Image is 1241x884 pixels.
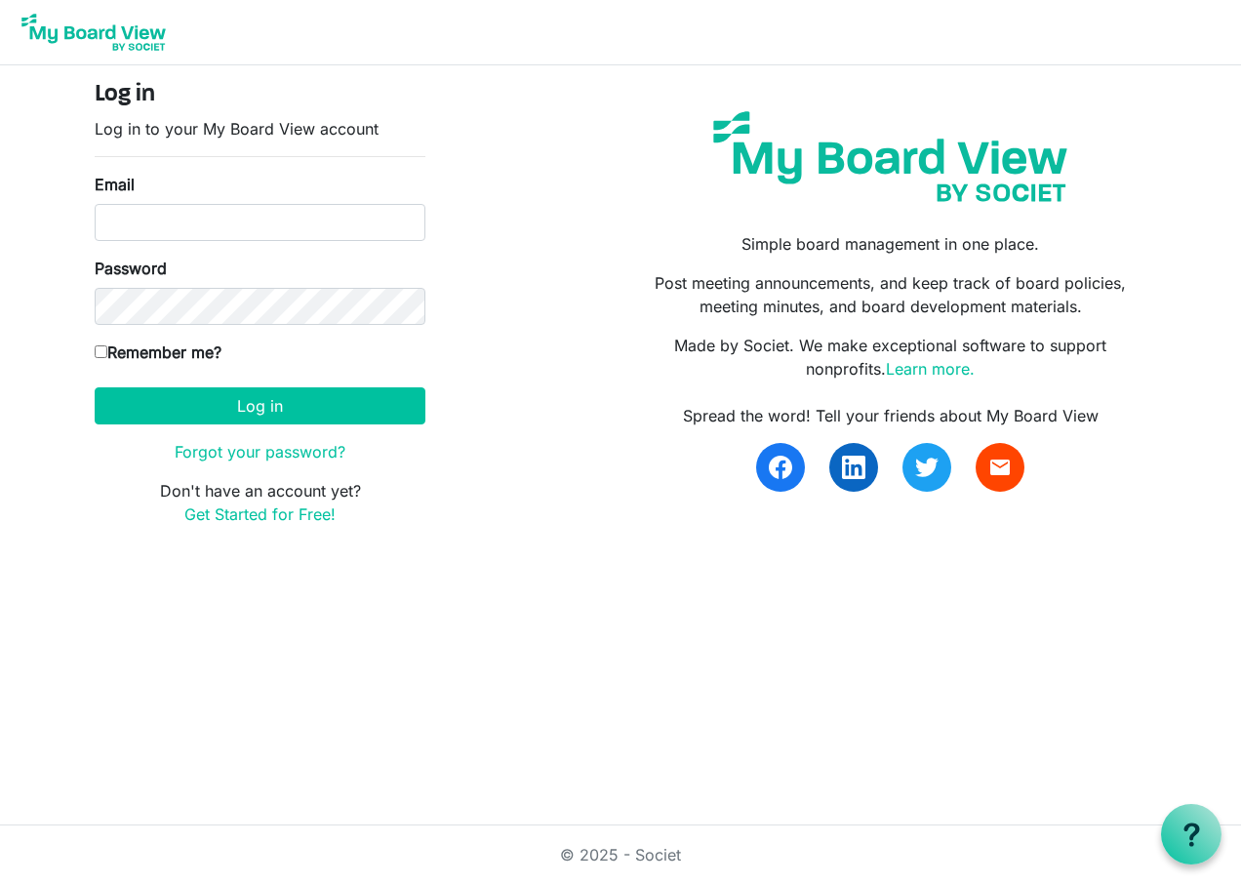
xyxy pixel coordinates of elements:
a: Forgot your password? [175,442,345,462]
button: Log in [95,387,425,424]
a: email [976,443,1024,492]
p: Log in to your My Board View account [95,117,425,141]
div: Spread the word! Tell your friends about My Board View [635,404,1146,427]
input: Remember me? [95,345,107,358]
label: Remember me? [95,341,221,364]
p: Don't have an account yet? [95,479,425,526]
p: Simple board management in one place. [635,232,1146,256]
a: © 2025 - Societ [560,845,681,864]
img: my-board-view-societ.svg [699,97,1082,217]
img: facebook.svg [769,456,792,479]
img: twitter.svg [915,456,939,479]
h4: Log in [95,81,425,109]
img: My Board View Logo [16,8,172,57]
label: Email [95,173,135,196]
a: Get Started for Free! [184,504,336,524]
label: Password [95,257,167,280]
p: Made by Societ. We make exceptional software to support nonprofits. [635,334,1146,381]
span: email [988,456,1012,479]
p: Post meeting announcements, and keep track of board policies, meeting minutes, and board developm... [635,271,1146,318]
img: linkedin.svg [842,456,865,479]
a: Learn more. [886,359,975,379]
